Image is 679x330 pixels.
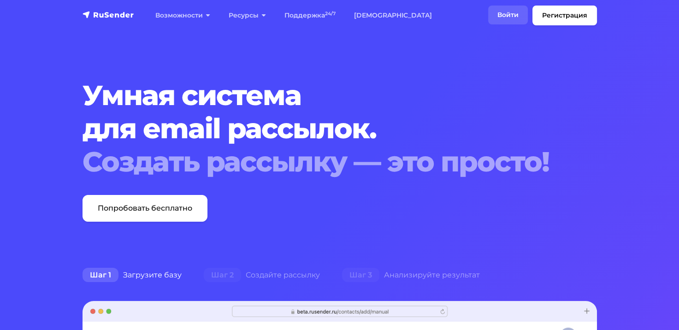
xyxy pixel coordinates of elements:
[83,145,553,178] div: Создать рассылку — это просто!
[275,6,345,25] a: Поддержка24/7
[83,195,207,222] a: Попробовать бесплатно
[345,6,441,25] a: [DEMOGRAPHIC_DATA]
[488,6,528,24] a: Войти
[193,266,331,284] div: Создайте рассылку
[342,268,379,283] span: Шаг 3
[83,10,134,19] img: RuSender
[532,6,597,25] a: Регистрация
[146,6,219,25] a: Возможности
[71,266,193,284] div: Загрузите базу
[204,268,241,283] span: Шаг 2
[83,79,553,178] h1: Умная система для email рассылок.
[325,11,336,17] sup: 24/7
[331,266,491,284] div: Анализируйте результат
[83,268,118,283] span: Шаг 1
[219,6,275,25] a: Ресурсы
